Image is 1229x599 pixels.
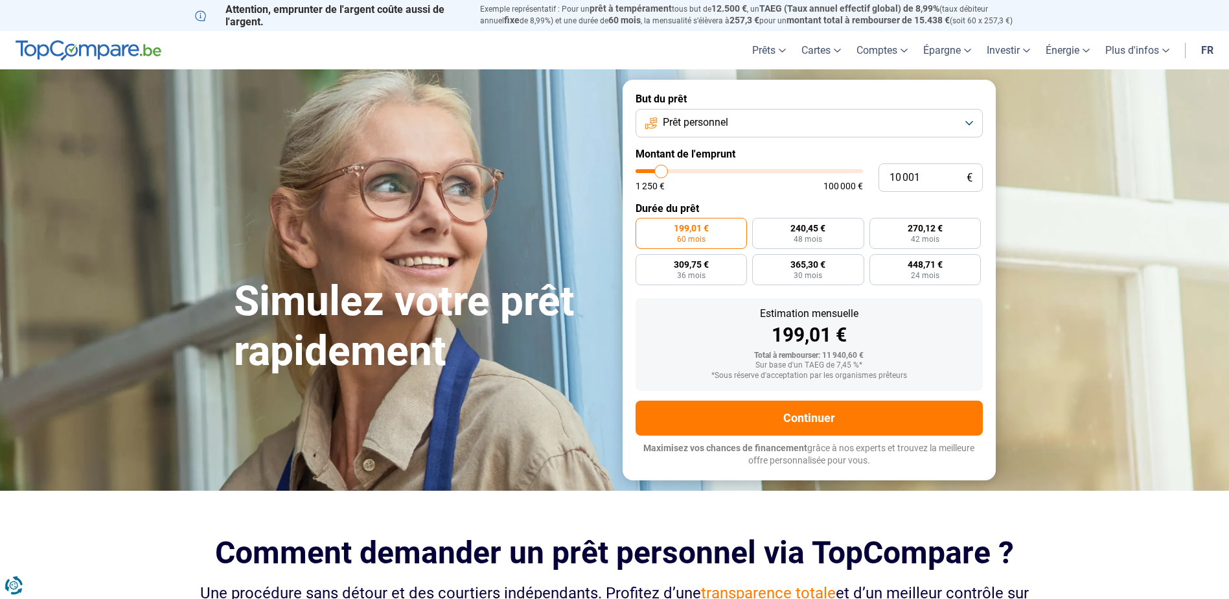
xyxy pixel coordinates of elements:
[794,272,822,279] span: 30 mois
[1038,31,1097,69] a: Énergie
[636,401,983,436] button: Continuer
[674,260,709,269] span: 309,75 €
[646,351,972,360] div: Total à rembourser: 11 940,60 €
[636,93,983,105] label: But du prêt
[908,224,943,233] span: 270,12 €
[790,224,825,233] span: 240,45 €
[16,40,161,61] img: TopCompare
[967,172,972,183] span: €
[849,31,915,69] a: Comptes
[636,202,983,215] label: Durée du prêt
[480,3,1035,27] p: Exemple représentatif : Pour un tous but de , un (taux débiteur annuel de 8,99%) et une durée de ...
[504,15,520,25] span: fixe
[195,535,1035,570] h2: Comment demander un prêt personnel via TopCompare ?
[677,272,706,279] span: 36 mois
[911,235,939,243] span: 42 mois
[195,3,465,28] p: Attention, emprunter de l'argent coûte aussi de l'argent.
[636,182,665,191] span: 1 250 €
[643,443,807,453] span: Maximisez vos chances de financement
[646,371,972,381] div: *Sous réserve d'acceptation par les organismes prêteurs
[636,109,983,137] button: Prêt personnel
[711,3,747,14] span: 12.500 €
[908,260,943,269] span: 448,71 €
[663,115,728,130] span: Prêt personnel
[759,3,939,14] span: TAEG (Taux annuel effectif global) de 8,99%
[823,182,863,191] span: 100 000 €
[729,15,759,25] span: 257,3 €
[915,31,979,69] a: Épargne
[979,31,1038,69] a: Investir
[608,15,641,25] span: 60 mois
[794,235,822,243] span: 48 mois
[677,235,706,243] span: 60 mois
[790,260,825,269] span: 365,30 €
[646,309,972,319] div: Estimation mensuelle
[911,272,939,279] span: 24 mois
[590,3,672,14] span: prêt à tempérament
[1193,31,1221,69] a: fr
[674,224,709,233] span: 199,01 €
[646,361,972,370] div: Sur base d'un TAEG de 7,45 %*
[794,31,849,69] a: Cartes
[646,325,972,345] div: 199,01 €
[636,442,983,467] p: grâce à nos experts et trouvez la meilleure offre personnalisée pour vous.
[636,148,983,160] label: Montant de l'emprunt
[234,277,607,377] h1: Simulez votre prêt rapidement
[744,31,794,69] a: Prêts
[1097,31,1177,69] a: Plus d'infos
[787,15,950,25] span: montant total à rembourser de 15.438 €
